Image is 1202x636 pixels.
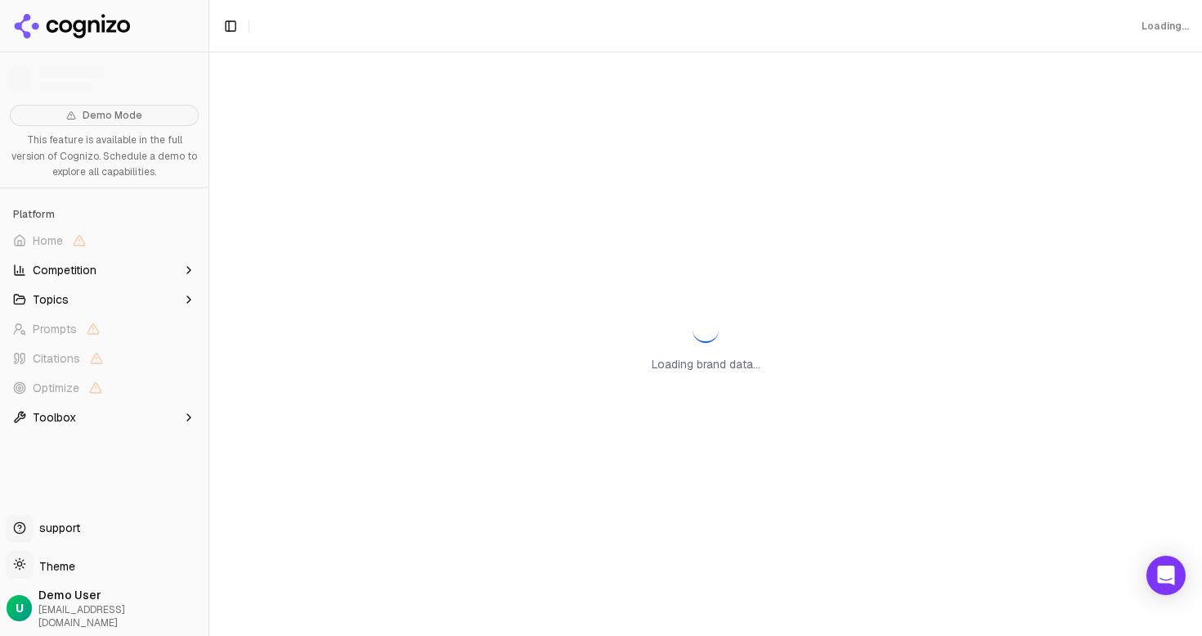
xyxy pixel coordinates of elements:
div: Platform [7,201,202,228]
span: Competition [33,262,96,278]
span: Toolbox [33,409,76,426]
div: Loading... [1141,20,1189,33]
span: U [16,600,24,616]
p: Loading brand data... [652,356,760,372]
span: Topics [33,291,69,308]
span: Optimize [33,380,79,396]
span: support [33,520,80,536]
span: Demo Mode [83,109,142,122]
span: Citations [33,350,80,367]
div: Open Intercom Messenger [1146,556,1186,595]
span: [EMAIL_ADDRESS][DOMAIN_NAME] [38,603,202,629]
button: Topics [7,286,202,313]
span: Theme [33,559,75,574]
p: This feature is available in the full version of Cognizo. Schedule a demo to explore all capabili... [10,133,199,181]
button: Toolbox [7,404,202,431]
button: Competition [7,257,202,283]
span: Demo User [38,587,202,603]
span: Home [33,232,63,249]
span: Prompts [33,321,77,337]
